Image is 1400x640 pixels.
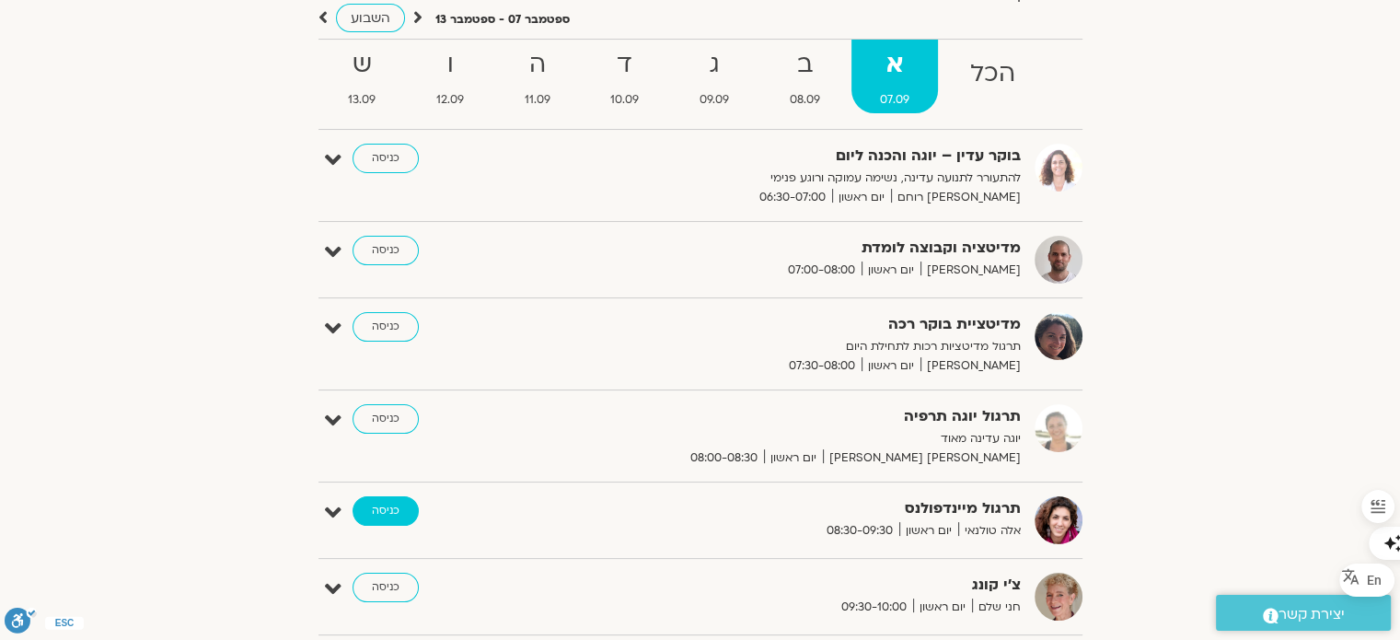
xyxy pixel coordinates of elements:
[570,429,1021,448] p: יוגה עדינה מאוד
[570,573,1021,598] strong: צ'י קונג
[570,169,1021,188] p: להתעורר לתנועה עדינה, נשימה עמוקה ורוגע פנימי
[851,90,938,110] span: 07.09
[351,9,390,27] span: השבוע
[582,44,667,86] strong: ד
[582,40,667,113] a: ד10.09
[336,4,405,32] a: השבוע
[920,356,1021,376] span: [PERSON_NAME]
[862,356,920,376] span: יום ראשון
[496,44,579,86] strong: ה
[671,40,758,113] a: ג09.09
[582,90,667,110] span: 10.09
[408,90,492,110] span: 12.09
[570,236,1021,261] strong: מדיטציה וקבוצה לומדת
[753,188,832,207] span: 06:30-07:00
[891,188,1021,207] span: [PERSON_NAME] רוחם
[862,261,920,280] span: יום ראשון
[320,90,405,110] span: 13.09
[671,44,758,86] strong: ג
[570,337,1021,356] p: תרגול מדיטציות רכות לתחילת היום
[353,573,419,602] a: כניסה
[782,356,862,376] span: 07:30-08:00
[408,40,492,113] a: ו12.09
[353,312,419,342] a: כניסה
[570,312,1021,337] strong: מדיטציית בוקר רכה
[832,188,891,207] span: יום ראשון
[835,598,913,617] span: 09:30-10:00
[671,90,758,110] span: 09.09
[820,521,899,541] span: 08:30-09:30
[353,144,419,173] a: כניסה
[761,44,849,86] strong: ב
[851,44,938,86] strong: א
[320,44,405,86] strong: ש
[496,90,579,110] span: 11.09
[570,144,1021,169] strong: בוקר עדין – יוגה והכנה ליום
[570,496,1021,521] strong: תרגול מיינדפולנס
[958,521,1021,541] span: אלה טולנאי
[684,448,764,468] span: 08:00-08:30
[353,236,419,265] a: כניסה
[1216,595,1391,631] a: יצירת קשר
[353,404,419,434] a: כניסה
[920,261,1021,280] span: [PERSON_NAME]
[851,40,938,113] a: א07.09
[408,44,492,86] strong: ו
[823,448,1021,468] span: [PERSON_NAME] [PERSON_NAME]
[942,53,1044,95] strong: הכל
[761,40,849,113] a: ב08.09
[1279,602,1345,627] span: יצירת קשר
[764,448,823,468] span: יום ראשון
[899,521,958,541] span: יום ראשון
[570,404,1021,429] strong: תרגול יוגה תרפיה
[435,10,570,29] p: ספטמבר 07 - ספטמבר 13
[942,40,1044,113] a: הכל
[353,496,419,526] a: כניסה
[913,598,972,617] span: יום ראשון
[761,90,849,110] span: 08.09
[972,598,1021,617] span: חני שלם
[781,261,862,280] span: 07:00-08:00
[496,40,579,113] a: ה11.09
[320,40,405,113] a: ש13.09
